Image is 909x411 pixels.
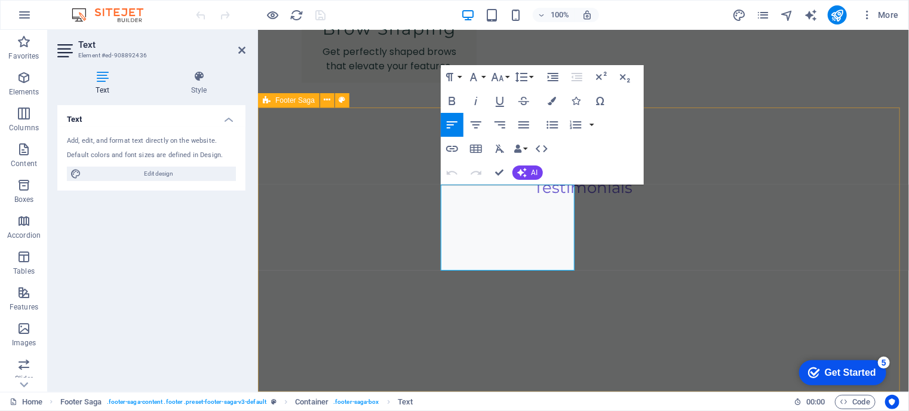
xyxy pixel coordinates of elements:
i: This element is a customizable preset [271,398,277,405]
button: Paragraph Format [441,65,463,89]
h6: Session time [794,395,825,409]
h6: 100% [551,8,570,22]
button: Decrease Indent [566,65,588,89]
button: Icons [565,89,588,113]
button: Bold (Ctrl+B) [441,89,463,113]
button: Insert Table [465,137,487,161]
button: Superscript [589,65,612,89]
button: Data Bindings [512,137,529,161]
span: . footer-saga-content .footer .preset-footer-saga-v3-default [107,395,266,409]
iframe: To enrich screen reader interactions, please activate Accessibility in Grammarly extension settings [258,30,909,392]
button: design [732,8,747,22]
button: Clear Formatting [489,137,511,161]
button: Unordered List [541,113,564,137]
span: Click to select. Double-click to edit [60,395,102,409]
span: Click to select. Double-click to edit [398,395,413,409]
span: Code [840,395,870,409]
i: Pages (Ctrl+Alt+S) [756,8,770,22]
div: Default colors and font sizes are defined in Design. [67,151,236,161]
p: Slider [15,374,33,384]
i: On resize automatically adjust zoom level to fit chosen device. [582,10,592,20]
button: Code [835,395,876,409]
div: Add, edit, and format text directly on the website. [67,136,236,146]
button: Font Size [489,65,511,89]
a: Click to cancel selection. Double-click to open Pages [10,395,42,409]
button: Align Justify [512,113,535,137]
button: Strikethrough [512,89,535,113]
i: Publish [830,8,844,22]
button: Special Characters [589,89,612,113]
p: Features [10,302,38,312]
button: HTML [530,137,553,161]
div: Get Started [35,13,87,24]
i: Reload page [290,8,304,22]
span: AI [532,169,538,176]
h2: Text [78,39,245,50]
button: Insert Link [441,137,463,161]
div: 5 [88,2,100,14]
button: pages [756,8,770,22]
button: publish [828,5,847,24]
button: Redo (Ctrl+Shift+Z) [465,161,487,185]
button: Align Right [489,113,511,137]
button: Ordered List [564,113,587,137]
button: More [856,5,904,24]
span: More [861,9,899,21]
p: Accordion [7,231,41,240]
button: navigator [780,8,794,22]
h4: Style [152,70,245,96]
button: Font Family [465,65,487,89]
button: Subscript [613,65,636,89]
span: Footer Saga [275,97,315,104]
button: Undo (Ctrl+Z) [441,161,463,185]
span: Click to select. Double-click to edit [295,395,328,409]
h4: Text [57,70,152,96]
button: reload [290,8,304,22]
button: Click here to leave preview mode and continue editing [266,8,280,22]
button: Align Left [441,113,463,137]
h4: Text [57,105,245,127]
button: text_generator [804,8,818,22]
p: Boxes [14,195,34,204]
i: AI Writer [804,8,818,22]
button: Usercentrics [885,395,899,409]
i: Navigator [780,8,794,22]
button: Align Center [465,113,487,137]
button: AI [512,165,543,180]
button: Italic (Ctrl+I) [465,89,487,113]
button: Colors [541,89,564,113]
p: Images [12,338,36,348]
button: Line Height [512,65,535,89]
p: Content [11,159,37,168]
button: Edit design [67,167,236,181]
i: Design (Ctrl+Alt+Y) [732,8,746,22]
span: 00 00 [806,395,825,409]
p: Favorites [8,51,39,61]
span: . footer-saga-box [333,395,379,409]
p: Columns [9,123,39,133]
button: Confirm (Ctrl+⏎) [489,161,511,185]
button: Ordered List [587,113,597,137]
button: Underline (Ctrl+U) [489,89,511,113]
span: : [815,397,816,406]
img: Editor Logo [69,8,158,22]
p: Tables [13,266,35,276]
span: Edit design [85,167,232,181]
nav: breadcrumb [60,395,413,409]
button: Increase Indent [542,65,564,89]
h3: Element #ed-908892436 [78,50,222,61]
button: 100% [533,8,575,22]
div: Get Started 5 items remaining, 0% complete [10,6,97,31]
p: Elements [9,87,39,97]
